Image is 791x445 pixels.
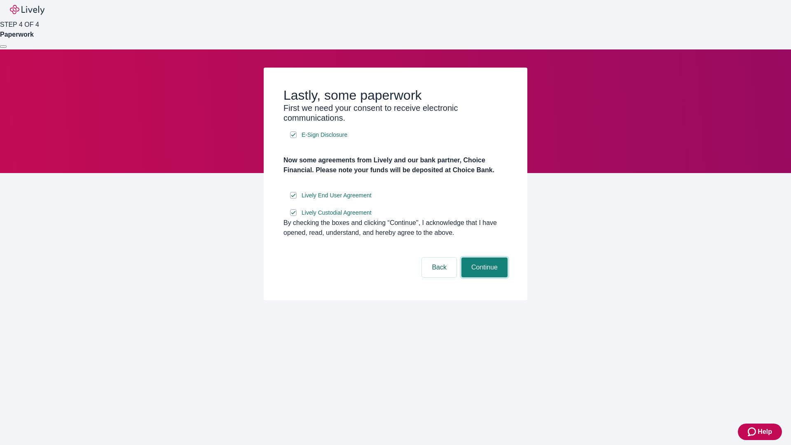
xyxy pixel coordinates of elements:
span: Lively Custodial Agreement [302,208,372,217]
a: e-sign disclosure document [300,130,349,140]
button: Back [422,258,456,277]
span: Help [758,427,772,437]
div: By checking the boxes and clicking “Continue", I acknowledge that I have opened, read, understand... [283,218,508,238]
a: e-sign disclosure document [300,208,373,218]
h3: First we need your consent to receive electronic communications. [283,103,508,123]
a: e-sign disclosure document [300,190,373,201]
h2: Lastly, some paperwork [283,87,508,103]
span: E-Sign Disclosure [302,131,347,139]
h4: Now some agreements from Lively and our bank partner, Choice Financial. Please note your funds wi... [283,155,508,175]
span: Lively End User Agreement [302,191,372,200]
img: Lively [10,5,44,15]
button: Zendesk support iconHelp [738,424,782,440]
button: Continue [461,258,508,277]
svg: Zendesk support icon [748,427,758,437]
